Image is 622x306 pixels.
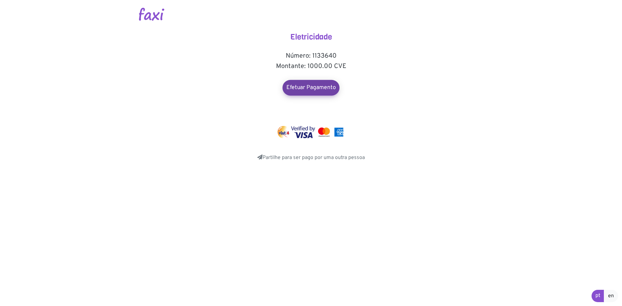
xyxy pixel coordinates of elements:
[246,62,376,70] h5: Montante: 1000.00 CVE
[282,80,340,96] a: Efetuar Pagamento
[257,154,365,161] a: Partilhe para ser pago por uma outra pessoa
[333,126,345,138] img: mastercard
[277,126,290,138] img: vinti4
[246,32,376,42] h4: Eletricidade
[317,126,331,138] img: mastercard
[604,290,618,302] a: en
[592,290,604,302] a: pt
[246,52,376,60] h5: Número: 1133640
[291,126,315,138] img: visa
